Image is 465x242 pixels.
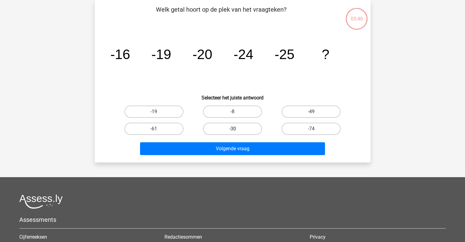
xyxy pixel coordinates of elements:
button: Volgende vraag [140,142,325,155]
label: -30 [203,123,262,135]
tspan: -24 [233,47,253,62]
tspan: -16 [110,47,130,62]
tspan: -19 [151,47,171,62]
tspan: -20 [192,47,212,62]
label: -74 [282,123,341,135]
a: Privacy [310,234,326,240]
img: Assessly logo [19,194,63,209]
h6: Selecteer het juiste antwoord [105,90,361,101]
label: -19 [124,106,183,118]
tspan: ? [322,47,329,62]
label: -8 [203,106,262,118]
h5: Assessments [19,216,446,223]
label: -49 [282,106,341,118]
div: 05:40 [345,7,368,23]
tspan: -25 [275,47,294,62]
a: Redactiesommen [164,234,202,240]
a: Cijferreeksen [19,234,47,240]
label: -61 [124,123,183,135]
p: Welk getal hoort op de plek van het vraagteken? [105,5,338,23]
